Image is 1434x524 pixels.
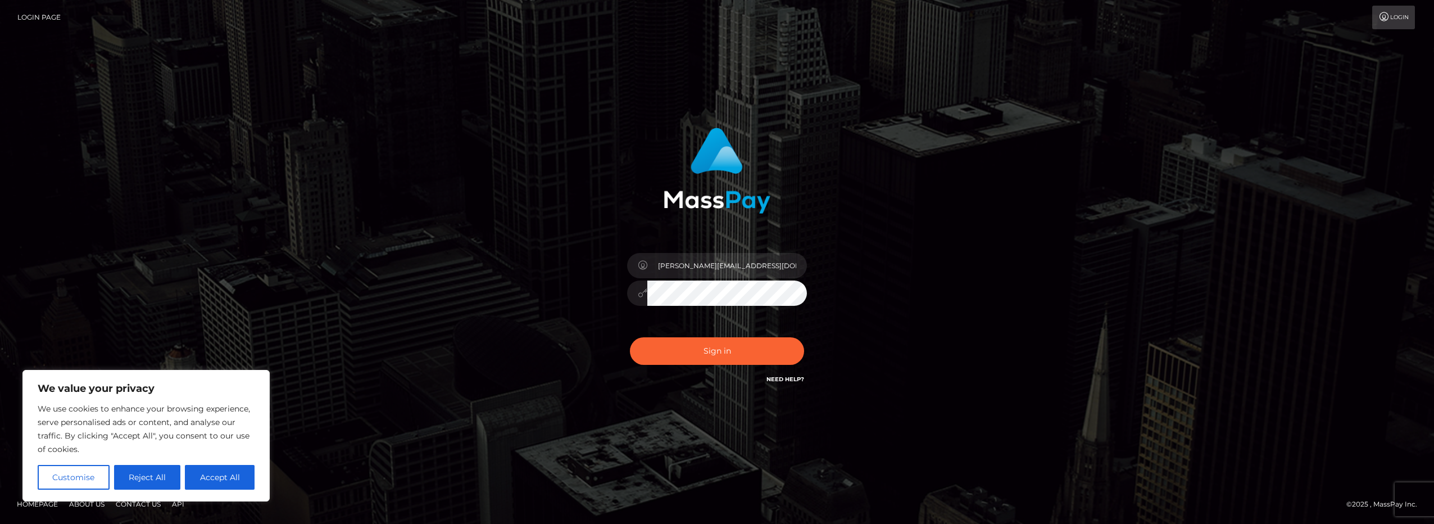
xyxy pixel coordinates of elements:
[65,495,109,513] a: About Us
[22,370,270,502] div: We value your privacy
[630,337,804,365] button: Sign in
[647,253,807,278] input: Username...
[167,495,189,513] a: API
[38,402,255,456] p: We use cookies to enhance your browsing experience, serve personalised ads or content, and analys...
[1346,498,1426,511] div: © 2025 , MassPay Inc.
[664,128,770,214] img: MassPay Login
[12,495,62,513] a: Homepage
[185,465,255,490] button: Accept All
[38,382,255,395] p: We value your privacy
[114,465,181,490] button: Reject All
[38,465,110,490] button: Customise
[766,376,804,383] a: Need Help?
[17,6,61,29] a: Login Page
[111,495,165,513] a: Contact Us
[1372,6,1415,29] a: Login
